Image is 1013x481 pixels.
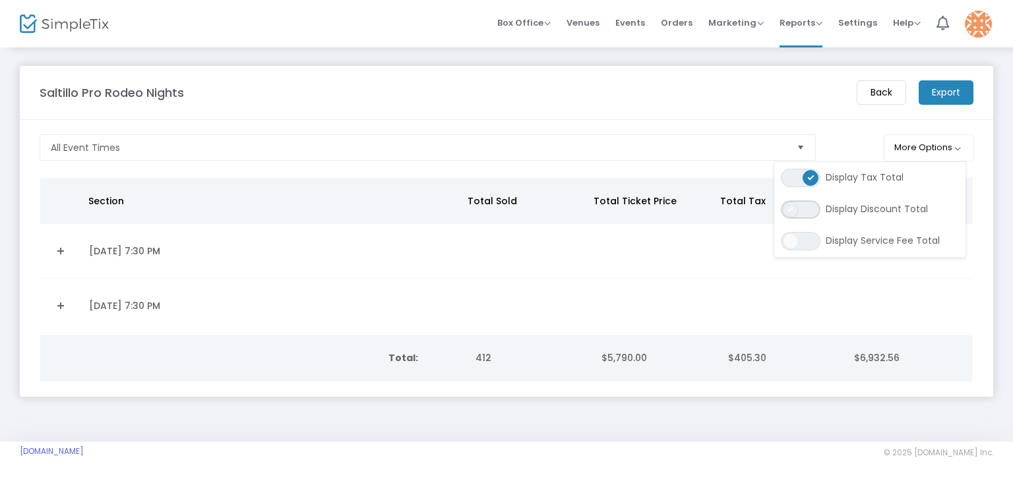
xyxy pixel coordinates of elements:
span: $405.30 [728,351,766,364]
span: $5,790.00 [601,351,647,364]
th: Section [80,178,460,224]
div: Display Service Fee Total [774,225,966,257]
span: Orders [661,6,692,40]
button: More Options [884,134,974,161]
span: Reports [780,16,822,29]
m-panel-title: Saltillo Pro Rodeo Nights [40,84,184,101]
span: Marketing [708,16,764,29]
span: Events [615,6,645,40]
th: Total Tax [712,178,839,224]
span: $6,932.56 [854,351,900,364]
a: [DOMAIN_NAME] [20,446,84,457]
td: [DATE] 7:30 PM [81,224,464,279]
span: ON [807,173,814,180]
span: Settings [838,6,877,40]
span: 412 [476,351,491,364]
div: Display Tax Total [774,162,966,194]
span: Venues [567,6,599,40]
th: Total Sold [460,178,586,224]
div: Data table [40,335,973,382]
span: Box Office [497,16,551,29]
div: Data table [40,178,973,333]
a: Expand Details [48,295,73,316]
a: Expand Details [48,240,73,262]
span: All Event Times [51,141,120,154]
span: Help [893,16,921,29]
m-button: Export [919,80,973,105]
td: [DATE] 7:30 PM [81,279,464,333]
m-button: Back [857,80,906,105]
b: Total: [388,351,418,364]
div: Display Discount Total [774,194,966,225]
span: © 2025 [DOMAIN_NAME] Inc. [884,447,993,458]
span: Total Ticket Price [594,194,677,208]
button: Select [791,135,810,160]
